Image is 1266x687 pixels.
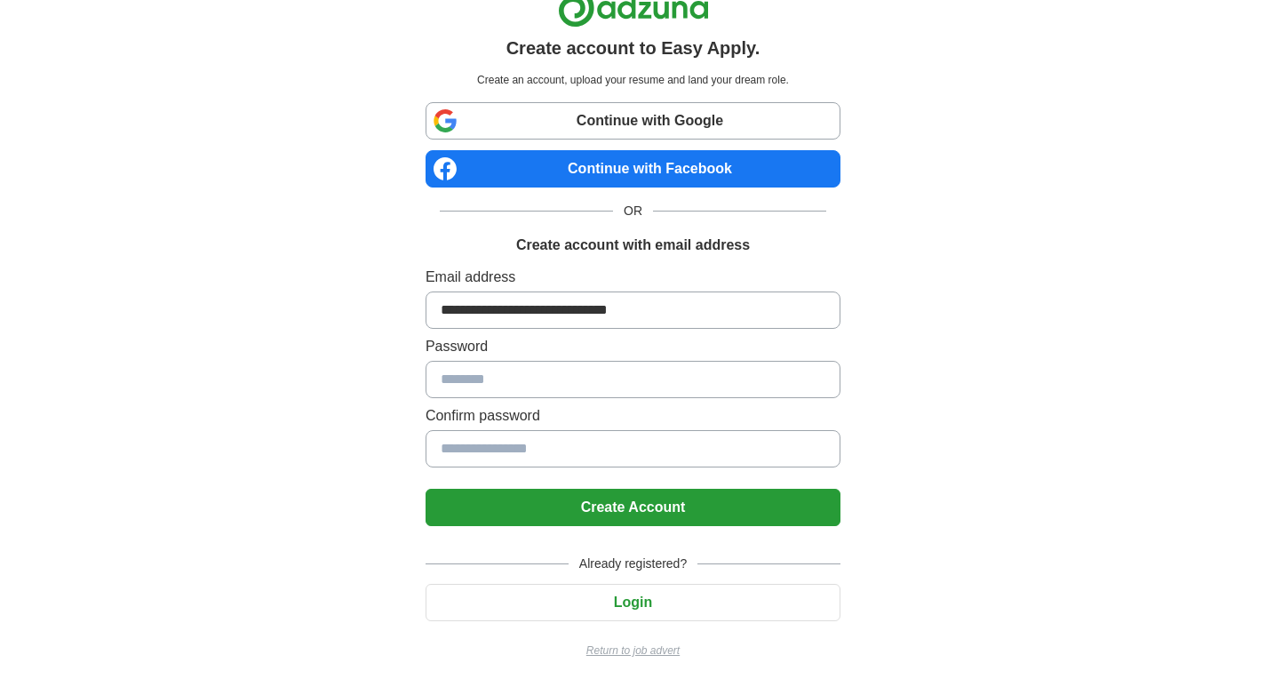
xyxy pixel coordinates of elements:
[426,489,840,526] button: Create Account
[426,584,840,621] button: Login
[506,35,760,61] h1: Create account to Easy Apply.
[426,267,840,288] label: Email address
[426,595,840,610] a: Login
[426,336,840,357] label: Password
[426,643,840,659] a: Return to job advert
[429,72,837,88] p: Create an account, upload your resume and land your dream role.
[426,102,840,140] a: Continue with Google
[426,405,840,427] label: Confirm password
[426,150,840,188] a: Continue with Facebook
[613,202,653,220] span: OR
[569,555,697,573] span: Already registered?
[516,235,750,256] h1: Create account with email address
